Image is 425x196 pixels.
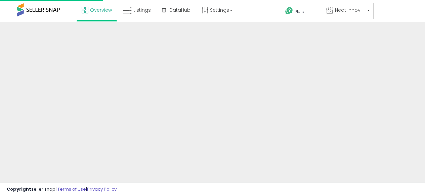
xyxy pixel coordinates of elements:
span: DataHub [169,7,190,13]
a: Terms of Use [57,186,86,192]
i: Get Help [285,7,293,15]
span: Help [295,9,304,14]
strong: Copyright [7,186,31,192]
span: Overview [90,7,112,13]
div: seller snap | | [7,186,117,193]
span: Listings [133,7,151,13]
a: Help [280,2,320,22]
span: Neat Innovations [335,7,365,13]
a: Privacy Policy [87,186,117,192]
